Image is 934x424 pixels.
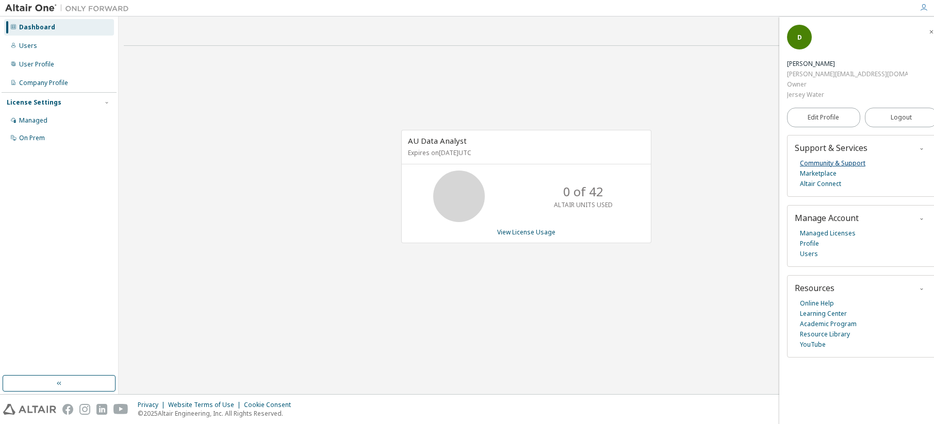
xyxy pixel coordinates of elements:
img: linkedin.svg [96,404,107,415]
a: Learning Center [800,309,847,319]
div: Privacy [138,401,168,409]
p: © 2025 Altair Engineering, Inc. All Rights Reserved. [138,409,297,418]
a: Managed Licenses [800,228,856,239]
img: youtube.svg [113,404,128,415]
p: 0 of 42 [563,183,603,200]
a: Altair Connect [800,179,841,189]
div: User Profile [19,60,54,69]
span: Resources [795,282,834,294]
a: Profile [800,239,819,249]
div: David Bloomfield [787,59,908,69]
a: Academic Program [800,319,857,329]
a: Resource Library [800,329,850,340]
p: ALTAIR UNITS USED [554,200,613,209]
img: instagram.svg [79,404,90,415]
span: Logout [891,112,912,123]
span: Manage Account [795,212,859,224]
div: [PERSON_NAME][EMAIL_ADDRESS][DOMAIN_NAME] [787,69,908,79]
span: AU Data Analyst [408,135,467,146]
p: Expires on [DATE] UTC [408,148,642,157]
a: View License Usage [497,228,555,236]
div: Users [19,42,37,50]
div: Website Terms of Use [168,401,244,409]
div: Company Profile [19,79,68,87]
span: Support & Services [795,142,867,154]
a: Online Help [800,298,834,309]
div: Managed [19,116,47,125]
img: facebook.svg [62,404,73,415]
img: altair_logo.svg [3,404,56,415]
div: Jersey Water [787,90,908,100]
span: D [797,33,802,42]
a: YouTube [800,340,826,350]
div: Cookie Consent [244,401,297,409]
div: Owner [787,79,908,90]
div: Dashboard [19,23,55,31]
div: License Settings [7,98,61,107]
div: On Prem [19,134,45,142]
span: Edit Profile [808,113,839,122]
a: Users [800,249,818,259]
a: Marketplace [800,168,837,179]
img: Altair One [5,3,134,13]
a: Edit Profile [787,108,860,127]
a: Community & Support [800,158,865,168]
